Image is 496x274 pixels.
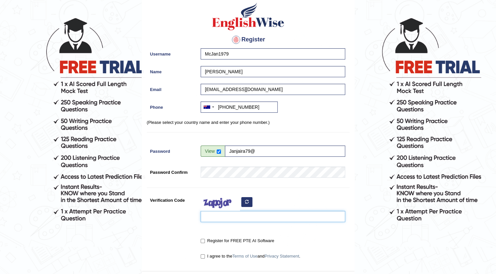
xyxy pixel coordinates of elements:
input: I agree to theTerms of UseandPrivacy Statement. [201,254,205,259]
label: Password [147,146,198,154]
input: Register for FREE PTE AI Software [201,239,205,243]
label: Register for FREE PTE AI Software [201,238,274,244]
a: Privacy Statement [265,254,299,259]
label: Name [147,66,198,75]
input: +61 412 345 678 [201,102,278,113]
input: Show/Hide Password [217,149,221,154]
label: I agree to the and . [201,253,300,260]
label: Phone [147,102,198,110]
label: Password Confirm [147,167,198,175]
label: Verification Code [147,194,198,203]
p: (Please select your country name and enter your phone number.) [147,119,349,126]
div: Australia: +61 [201,102,216,112]
a: Terms of Use [232,254,258,259]
img: Logo of English Wise create a new account for intelligent practice with AI [211,2,286,31]
label: Username [147,48,198,57]
label: Email [147,84,198,93]
h4: Register [147,34,349,45]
